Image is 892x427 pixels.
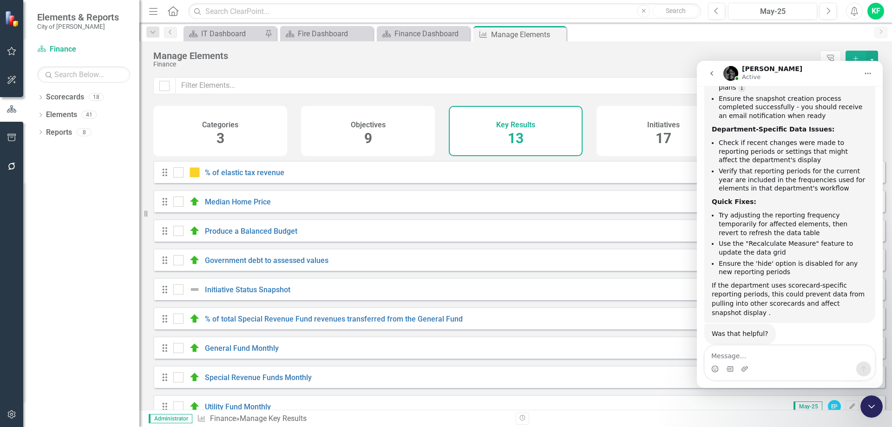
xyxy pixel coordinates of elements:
div: Fire Dashboard [298,28,371,39]
b: Quick Fixes: [15,137,59,145]
span: 17 [656,130,671,146]
div: May-25 [731,6,814,17]
a: Elements [46,110,77,120]
li: Verify that reporting periods for the current year are included in the frequencies used for eleme... [22,106,171,132]
div: Manage Elements [153,51,815,61]
h4: Initiatives [647,121,680,129]
a: Special Revenue Funds Monthly [205,373,312,382]
span: Administrator [149,414,192,423]
div: Fin says… [7,263,178,291]
img: ClearPoint Strategy [5,11,21,27]
span: Elements & Reports [37,12,119,23]
button: Gif picker [29,304,37,312]
span: 3 [216,130,224,146]
div: Finance Dashboard [394,28,467,39]
a: Fire Dashboard [282,28,371,39]
textarea: Message… [8,285,178,301]
span: May-25 [794,401,822,412]
div: EP [828,400,841,413]
div: If the department uses scorecard-specific reporting periods, this could prevent data from pulling... [15,220,171,256]
a: IT Dashboard [186,28,262,39]
div: Was that helpful? [15,269,72,278]
button: Send a message… [159,301,174,315]
img: On Target [189,342,200,354]
button: Search [652,5,699,18]
a: % of elastic tax revenue [205,168,284,177]
li: Ensure the 'hide' option is disabled for any new reporting periods [22,198,171,216]
a: Source reference 8360321: [41,24,49,31]
a: Initiative Status Snapshot [205,285,290,294]
a: Utility Fund Monthly [205,402,271,411]
div: 8 [77,128,92,136]
button: May-25 [728,3,817,20]
button: Upload attachment [44,304,52,312]
img: Caution [189,167,200,178]
img: On Target [189,196,200,207]
a: Finance [210,414,236,423]
h4: Objectives [351,121,386,129]
a: Scorecards [46,92,84,103]
span: Search [666,7,686,14]
iframe: Intercom live chat [860,395,883,418]
h4: Key Results [496,121,535,129]
div: 41 [82,111,97,119]
a: Reports [46,127,72,138]
a: General Fund Monthly [205,344,279,353]
li: Ensure the snapshot creation process completed successfully - you should receive an email notific... [22,33,171,59]
img: On Target [189,225,200,236]
a: Finance [37,44,130,55]
a: Finance Dashboard [379,28,467,39]
img: Not Defined [189,284,200,295]
div: 18 [89,93,104,101]
h4: Categories [202,121,238,129]
li: Use the "Recalculate Measure" feature to update the data grid [22,178,171,196]
div: Finance [153,61,815,68]
li: Check if recent changes were made to reporting periods or settings that might affect the departme... [22,78,171,104]
div: Manage Elements [491,29,564,40]
div: » Manage Key Results [197,414,509,424]
iframe: Intercom live chat [697,61,883,388]
img: On Target [189,255,200,266]
input: Filter Elements... [175,77,806,94]
img: On Target [189,313,200,324]
img: On Target [189,372,200,383]
button: Emoji picker [14,304,22,312]
b: Department-Specific Data Issues: [15,65,138,72]
button: KF [867,3,884,20]
a: Government debt to assessed values [205,256,328,265]
div: Was that helpful? [7,263,79,283]
a: Produce a Balanced Budget [205,227,297,236]
span: 9 [364,130,372,146]
a: % of total Special Revenue Fund revenues transferred from the General Fund [205,315,463,323]
img: On Target [189,401,200,412]
small: City of [PERSON_NAME] [37,23,119,30]
span: 13 [508,130,524,146]
a: Median Home Price [205,197,271,206]
input: Search ClearPoint... [188,3,701,20]
input: Search Below... [37,66,130,83]
div: IT Dashboard [201,28,262,39]
li: Try adjusting the reporting frequency temporarily for affected elements, then revert to refresh t... [22,150,171,176]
